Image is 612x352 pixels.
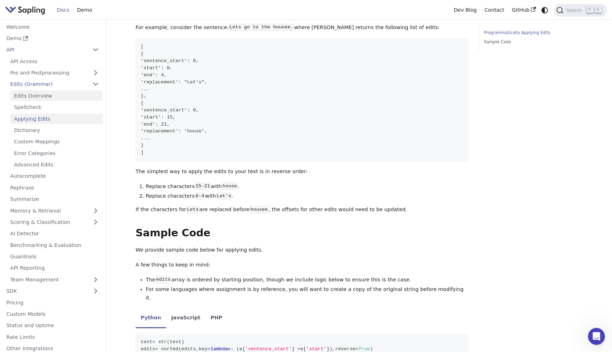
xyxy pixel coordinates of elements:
[136,205,469,214] p: If the characters for are replaced before , the offsets for other edits would need to be updated.
[141,143,143,148] span: }
[10,114,103,124] a: Applying Edits
[237,346,239,352] span: (
[370,346,373,352] span: )
[6,205,103,216] a: Memory & Retrieval
[222,183,238,190] code: house
[306,346,326,352] span: 'start'
[141,58,199,64] span: 'sentence_start': 0,
[181,346,196,352] span: edits
[136,167,469,176] p: The simplest way to apply the edits to your text is in reverse order:
[178,346,181,352] span: (
[205,309,227,329] li: PHP
[170,339,181,345] span: text
[484,39,580,45] a: Sample Code
[327,346,329,352] span: ]
[481,5,508,16] a: Contact
[5,5,45,15] img: Sapling.ai
[229,24,294,31] code: Lets go to the housee.
[167,339,170,345] span: (
[141,108,199,113] span: 'sentence_start': 0,
[6,263,103,273] a: API Reporting
[186,206,200,213] code: Lets
[195,193,205,200] code: 0-4
[136,227,469,240] h2: Sample Code
[141,93,146,99] span: },
[141,72,167,78] span: 'end': 4,
[6,182,103,193] a: Rephrase
[297,346,300,352] span: +
[249,206,268,213] code: housee
[73,5,96,16] a: Demo
[6,229,103,239] a: AI Detector
[586,7,593,13] kbd: ⌘
[2,320,103,331] a: Status and Uptime
[166,309,205,329] li: JavaScript
[358,346,370,352] span: True
[450,5,480,16] a: Dev Blog
[245,346,291,352] span: 'sentence_start'
[6,79,103,89] a: Edits (Grammar)
[588,328,605,345] iframe: Intercom live chat
[540,5,550,15] button: Switch between dark and light mode (currently system mode)
[146,285,469,302] li: For some languages where assignment is by reference, you will want to create a copy of the origin...
[2,45,89,55] a: API
[89,286,103,296] button: Expand sidebar category 'SDK'
[141,346,155,352] span: edits
[141,65,172,71] span: 'start': 0,
[484,29,580,36] a: Programmatically Applying Edits
[141,136,149,141] span: ...
[228,346,231,352] span: e
[155,276,171,283] code: edits
[89,45,103,55] button: Collapse sidebar category 'API'
[300,346,303,352] span: e
[158,339,167,345] span: str
[335,346,355,352] span: reverse
[329,346,332,352] span: )
[199,346,208,352] span: key
[6,274,103,285] a: Team Management
[6,56,103,66] a: API Access
[356,346,358,352] span: =
[146,182,469,191] li: Replace characters with .
[595,7,602,13] kbd: K
[10,148,103,158] a: Error Categories
[141,44,143,49] span: [
[141,128,208,134] span: 'replacement': 'house',
[10,102,103,112] a: Spellcheck
[231,346,233,352] span: :
[10,90,103,101] a: Edits Overview
[141,100,143,106] span: {
[2,297,103,308] a: Pricing
[136,23,469,32] p: For example, consider the sentence: where [PERSON_NAME] returns the following list of edits:
[2,332,103,342] a: Rate Limits
[141,122,170,127] span: 'end': 21,
[6,171,103,181] a: Autocomplete
[10,125,103,136] a: Dictionary
[216,193,232,200] code: Let's
[208,346,210,352] span: =
[53,5,73,16] a: Docs
[196,346,199,352] span: ,
[10,137,103,147] a: Custom Mappings
[6,68,103,78] a: Pre and Postprocessing
[6,194,103,204] a: Summarize
[6,240,103,250] a: Benchmarking & Evaluation
[152,339,155,345] span: =
[239,346,242,352] span: e
[141,150,143,155] span: ]
[5,5,48,15] a: Sapling.ai
[2,286,89,296] a: SDK
[195,183,211,190] code: 15-21
[2,22,103,32] a: Welcome
[242,346,245,352] span: [
[181,339,184,345] span: )
[303,346,306,352] span: [
[332,346,335,352] span: ,
[2,309,103,319] a: Custom Models
[210,346,228,352] span: lambda
[146,192,469,200] li: Replace characters with .
[141,86,149,92] span: ...
[563,7,586,13] span: Search
[141,79,208,85] span: 'replacement': "Let's",
[155,346,158,352] span: =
